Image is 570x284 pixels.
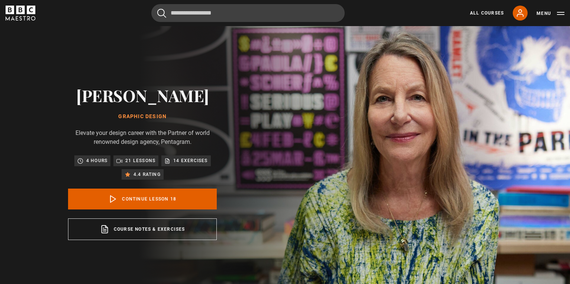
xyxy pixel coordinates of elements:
[86,157,107,164] p: 4 hours
[6,6,35,20] svg: BBC Maestro
[133,171,161,178] p: 4.4 rating
[68,86,217,105] h2: [PERSON_NAME]
[68,189,217,209] a: Continue lesson 18
[470,10,504,16] a: All Courses
[68,129,217,146] p: Elevate your design career with the Partner of world renowned design agency, Pentagram.
[173,157,207,164] p: 14 exercises
[125,157,155,164] p: 21 lessons
[537,10,564,17] button: Toggle navigation
[68,114,217,120] h1: Graphic Design
[68,218,217,240] a: Course notes & exercises
[151,4,345,22] input: Search
[157,9,166,18] button: Submit the search query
